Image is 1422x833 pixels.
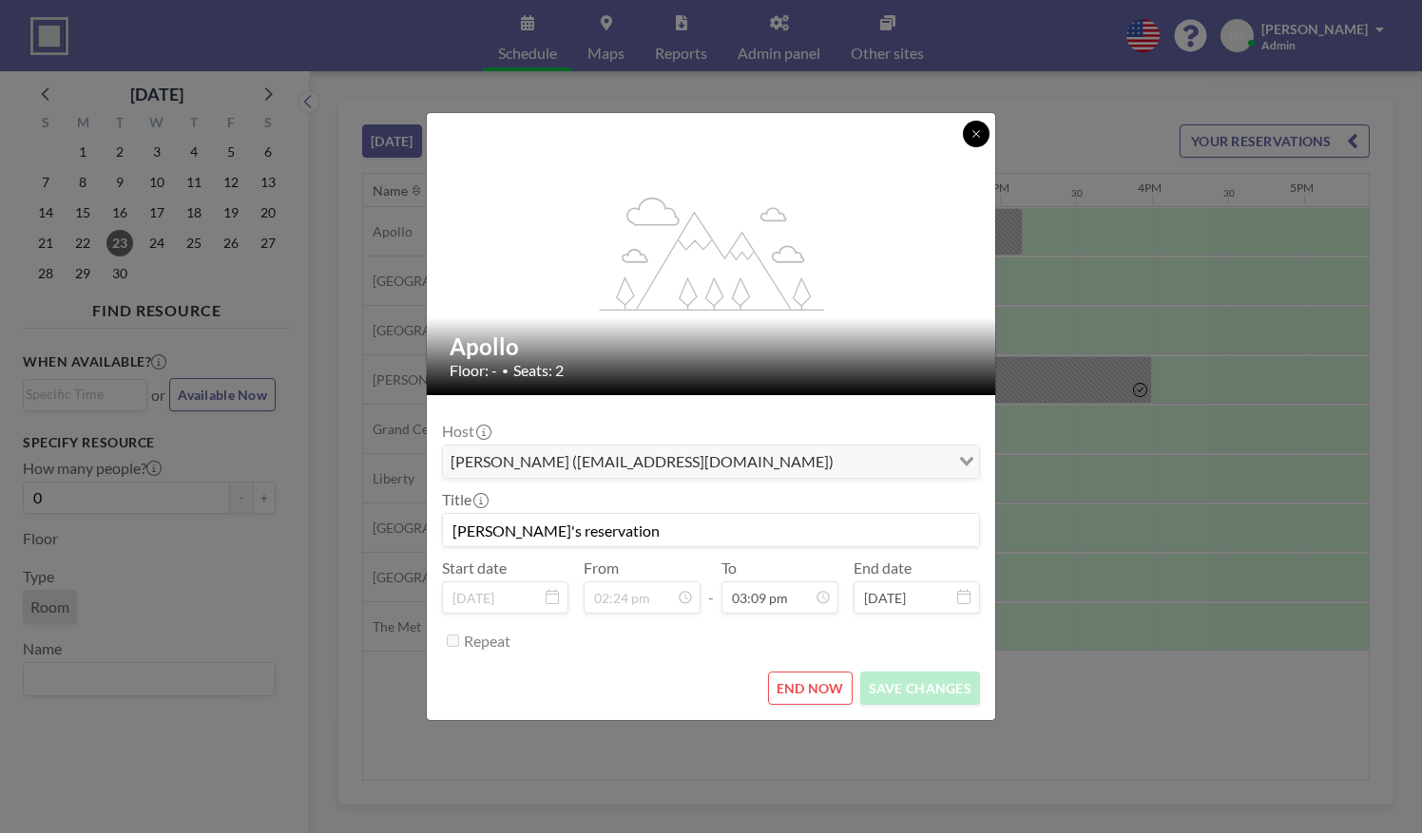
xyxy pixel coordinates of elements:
span: Seats: 2 [513,361,564,380]
span: Floor: - [450,361,497,380]
label: End date [854,558,912,577]
label: Title [442,490,487,509]
label: To [721,558,737,577]
input: Search for option [839,449,948,474]
button: SAVE CHANGES [860,672,980,705]
label: Repeat [464,632,510,651]
label: Start date [442,558,507,577]
label: Host [442,422,490,441]
div: Search for option [443,445,979,478]
input: (No title) [443,514,979,546]
span: • [502,364,509,378]
label: From [584,558,619,577]
g: flex-grow: 1.2; [600,196,824,310]
span: [PERSON_NAME] ([EMAIL_ADDRESS][DOMAIN_NAME]) [447,449,837,474]
span: - [708,565,714,607]
button: END NOW [768,672,853,705]
h2: Apollo [450,332,974,361]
